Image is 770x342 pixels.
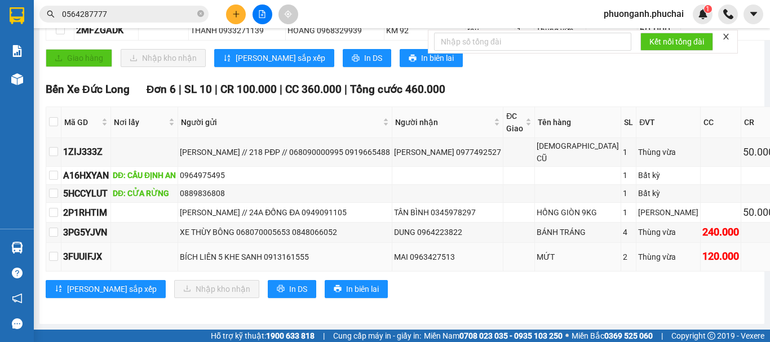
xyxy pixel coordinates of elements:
img: warehouse-icon [11,73,23,85]
button: printerIn DS [343,49,391,67]
button: downloadNhập kho nhận [121,49,206,67]
th: ĐVT [636,107,701,138]
div: 1 [623,187,634,199]
button: downloadNhập kho nhận [174,280,259,298]
strong: 0369 525 060 [604,331,653,340]
span: | [344,83,347,96]
span: search [47,10,55,18]
span: ĐC Giao [506,110,523,135]
div: 1 [623,169,634,181]
img: phone-icon [723,9,733,19]
span: Mã GD [64,116,99,128]
td: 3FUUIFJX [61,243,111,272]
span: question-circle [12,268,23,278]
button: file-add [253,5,272,24]
div: [PERSON_NAME] // 218 PĐP // 068090000995 0919665488 [180,146,390,158]
div: BÍCH LIÊN 5 KHE SANH 0913161555 [180,251,390,263]
strong: 0708 023 035 - 0935 103 250 [459,331,563,340]
input: Tìm tên, số ĐT hoặc mã đơn [62,8,195,20]
div: HOANG 0968329939 [287,24,382,37]
span: Nơi lấy [114,116,166,128]
span: sort-ascending [55,285,63,294]
div: 2 [623,251,634,263]
button: sort-ascending[PERSON_NAME] sắp xếp [46,280,166,298]
td: 2P1RHTIM [61,203,111,223]
div: MAI 0963427513 [394,251,501,263]
div: 0964975495 [180,169,390,181]
img: solution-icon [11,45,23,57]
div: DUNG 0964223822 [394,226,501,238]
span: | [179,83,182,96]
span: message [12,318,23,329]
img: icon-new-feature [698,9,708,19]
button: caret-down [744,5,763,24]
span: file-add [258,10,266,18]
span: sort-ascending [223,54,231,63]
span: notification [12,293,23,304]
span: SL 10 [184,83,212,96]
div: 2P1RHTIM [63,206,109,220]
div: 1ZIJ333Z [63,145,109,159]
span: close-circle [197,9,204,20]
span: close [722,33,730,41]
span: printer [277,285,285,294]
span: CC 360.000 [285,83,342,96]
span: ⚪️ [565,334,569,338]
div: DĐ: CỬA RỪNG [113,187,176,199]
button: sort-ascending[PERSON_NAME] sắp xếp [214,49,334,67]
div: HỒNG GIÒN 9KG [537,206,619,219]
div: 4 [623,226,634,238]
span: 1 [706,5,710,13]
div: 1 [623,206,634,219]
span: phuonganh.phuchai [595,7,693,21]
div: [PERSON_NAME] // 24A ĐỐNG ĐA 0949091105 [180,206,390,219]
button: plus [226,5,246,24]
th: CC [701,107,741,138]
span: [PERSON_NAME] sắp xếp [67,283,157,295]
button: uploadGiao hàng [46,49,112,67]
button: printerIn biên lai [325,280,388,298]
span: Người gửi [181,116,380,128]
div: TÂN BÌNH 0345978297 [394,206,501,219]
div: [PERSON_NAME] 0977492527 [394,146,501,158]
span: caret-down [749,9,759,19]
span: copyright [707,332,715,340]
div: 3PG5YJVN [63,225,109,239]
th: SL [621,107,636,138]
td: 3PG5YJVN [61,223,111,242]
div: Thùng vừa [638,226,698,238]
th: Tên hàng [535,107,621,138]
span: | [215,83,218,96]
div: Bất kỳ [638,187,698,199]
div: THÀNH 0933271139 [191,24,284,37]
div: MỨT [537,251,619,263]
div: 3FUUIFJX [63,250,109,264]
td: A16HXYAN [61,167,111,185]
div: 2MFZGADK [76,23,136,37]
span: aim [284,10,292,18]
div: 240.000 [702,224,739,240]
div: Bất kỳ [638,169,698,181]
div: KM 92 [386,24,463,37]
div: A16HXYAN [63,168,109,183]
span: CR 100.000 [220,83,277,96]
span: Miền Bắc [572,330,653,342]
div: 5HCCYLUT [63,186,109,201]
td: 1ZIJ333Z [61,138,111,167]
div: DĐ: CẦU ĐỊNH AN [113,169,176,181]
span: In biên lai [421,52,454,64]
input: Nhập số tổng đài [434,33,631,51]
span: printer [409,54,417,63]
div: 0889836808 [180,187,390,199]
span: | [661,330,663,342]
button: aim [278,5,298,24]
span: Đơn 6 [147,83,176,96]
div: Thùng vừa [638,251,698,263]
button: printerIn biên lai [400,49,463,67]
span: | [280,83,282,96]
span: Hỗ trợ kỹ thuật: [211,330,315,342]
td: 5HCCYLUT [61,185,111,203]
span: In DS [289,283,307,295]
span: plus [232,10,240,18]
span: Miền Nam [424,330,563,342]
